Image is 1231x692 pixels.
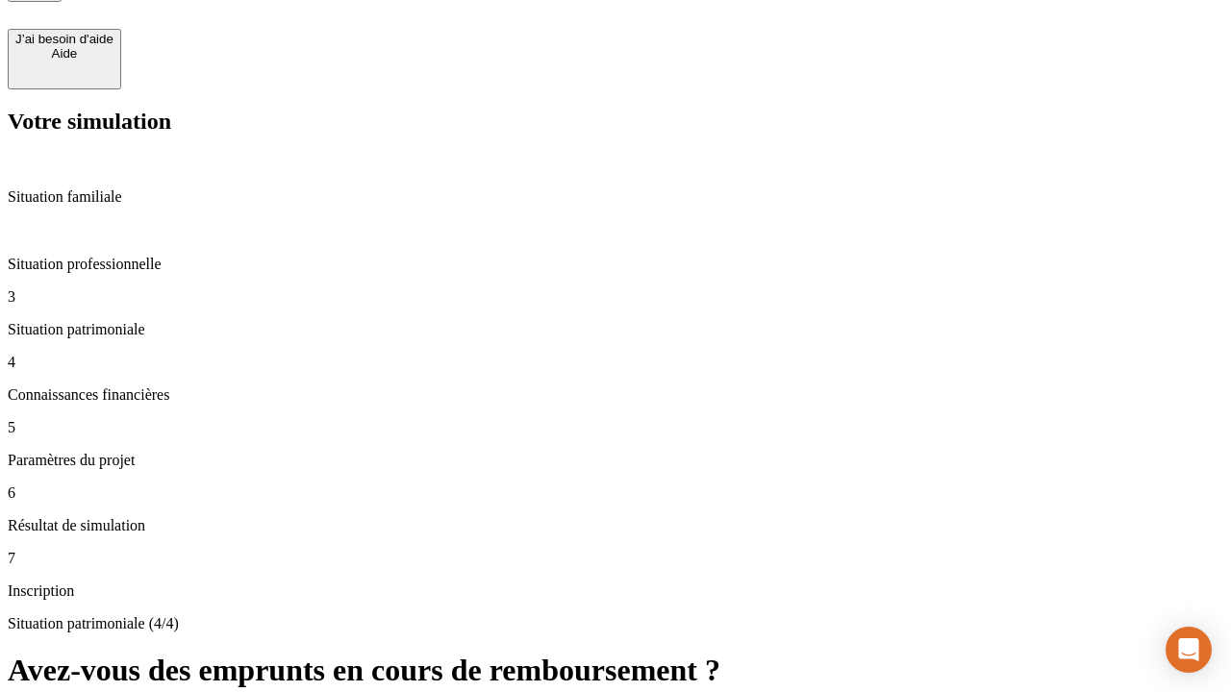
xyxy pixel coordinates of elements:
p: 7 [8,550,1223,567]
p: 4 [8,354,1223,371]
p: Paramètres du projet [8,452,1223,469]
p: 5 [8,419,1223,436]
h1: Avez-vous des emprunts en cours de remboursement ? [8,653,1223,688]
div: J’ai besoin d'aide [15,32,113,46]
p: Connaissances financières [8,386,1223,404]
p: Situation patrimoniale (4/4) [8,615,1223,632]
div: Open Intercom Messenger [1166,627,1212,673]
p: Situation patrimoniale [8,321,1223,338]
h2: Votre simulation [8,109,1223,135]
p: Résultat de simulation [8,517,1223,534]
p: 3 [8,288,1223,306]
p: Situation familiale [8,188,1223,206]
div: Aide [15,46,113,61]
p: Situation professionnelle [8,256,1223,273]
button: J’ai besoin d'aideAide [8,29,121,89]
p: Inscription [8,582,1223,600]
p: 6 [8,484,1223,502]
